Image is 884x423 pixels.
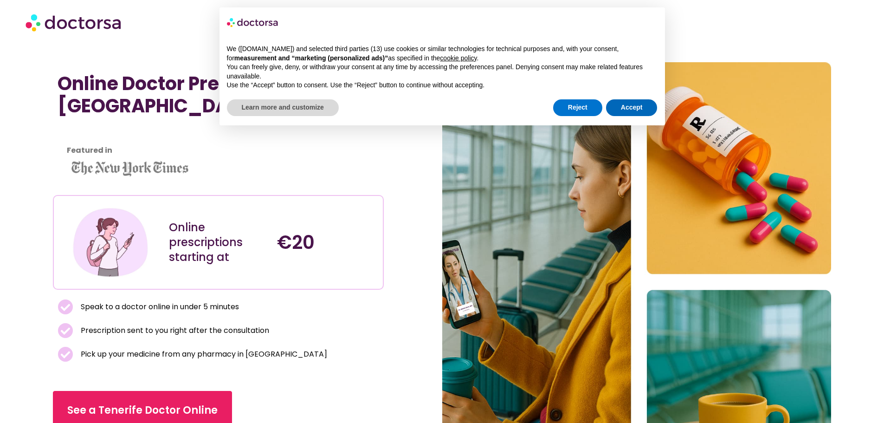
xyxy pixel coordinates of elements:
[169,220,268,265] div: Online prescriptions starting at
[78,324,269,337] span: Prescription sent to you right after the consultation
[67,403,218,418] span: See a Tenerife Doctor Online
[58,126,197,137] iframe: Customer reviews powered by Trustpilot
[58,72,379,117] h1: Online Doctor Prescription in [GEOGRAPHIC_DATA]
[227,15,279,30] img: logo
[58,137,379,149] iframe: Customer reviews powered by Trustpilot
[440,54,477,62] a: cookie policy
[78,348,327,361] span: Pick up your medicine from any pharmacy in [GEOGRAPHIC_DATA]
[67,145,112,156] strong: Featured in
[277,231,376,254] h4: €20
[553,99,602,116] button: Reject
[71,203,150,282] img: Illustration depicting a young woman in a casual outfit, engaged with her smartphone. She has a p...
[227,45,658,63] p: We ([DOMAIN_NAME]) and selected third parties (13) use cookies or similar technologies for techni...
[78,300,239,313] span: Speak to a doctor online in under 5 minutes
[606,99,658,116] button: Accept
[227,63,658,81] p: You can freely give, deny, or withdraw your consent at any time by accessing the preferences pane...
[227,81,658,90] p: Use the “Accept” button to consent. Use the “Reject” button to continue without accepting.
[234,54,388,62] strong: measurement and “marketing (personalized ads)”
[227,99,339,116] button: Learn more and customize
